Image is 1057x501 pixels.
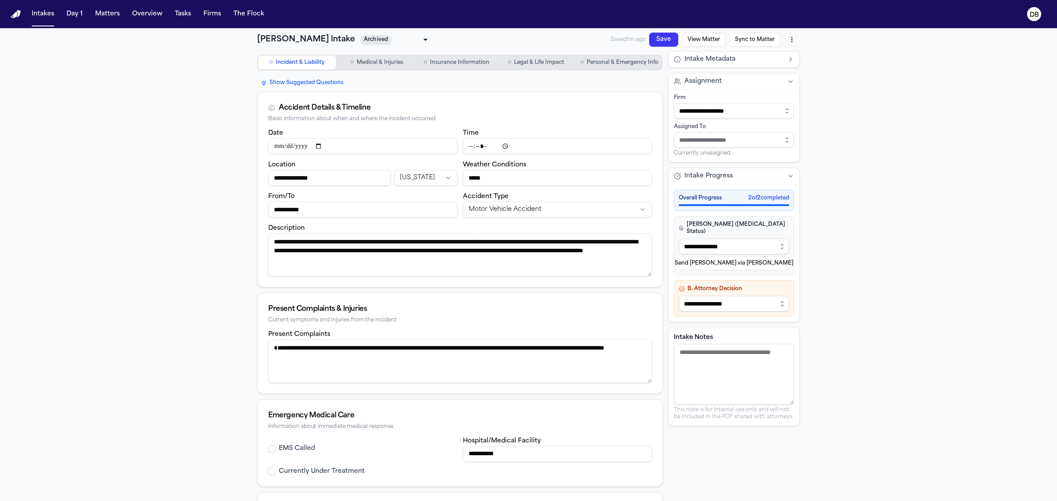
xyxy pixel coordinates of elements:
[674,123,794,130] div: Assigned To
[674,406,794,420] p: This note is for internal use only and will not be included in the PDF shared with attorneys.
[230,6,268,22] button: The Flock
[129,6,166,22] button: Overview
[463,130,479,136] label: Time
[784,32,800,48] button: More actions
[679,256,789,270] button: Send [PERSON_NAME] via [PERSON_NAME]
[350,58,354,67] span: ○
[577,55,662,70] button: Go to Personal & Emergency Info
[394,170,457,186] button: Incident state
[674,333,794,342] label: Intake Notes
[682,33,726,47] button: View Matter
[257,33,355,46] h1: [PERSON_NAME] Intake
[729,33,780,47] button: Sync to Matter
[268,193,295,200] label: From/To
[508,58,511,67] span: ○
[268,162,296,168] label: Location
[463,193,509,200] label: Accident Type
[258,55,336,70] button: Go to Incident & Liability
[279,444,315,453] label: EMS Called
[418,55,495,70] button: Go to Insurance Information
[674,103,794,119] input: Select firm
[268,130,283,136] label: Date
[669,52,799,67] button: Intake Metadata
[649,33,678,47] button: Save
[669,168,799,184] button: Intake Progress
[360,35,392,45] span: Archived
[684,172,733,181] span: Intake Progress
[338,55,416,70] button: Go to Medical & Injuries
[268,225,305,232] label: Description
[610,36,646,43] span: Saved 1m ago
[514,59,564,66] span: Legal & Life Impact
[268,410,652,421] div: Emergency Medical Care
[674,94,794,101] div: Firm
[268,317,652,324] div: Current symptoms and injuries from the incident
[463,162,526,168] label: Weather Conditions
[679,195,722,202] span: Overall Progress
[276,59,325,66] span: Incident & Liability
[268,116,652,122] div: Basic information about when and where the incident occurred
[11,10,21,18] img: Finch Logo
[63,6,86,22] button: Day 1
[674,132,794,148] input: Assign to staff member
[423,58,427,67] span: ○
[463,138,652,154] input: Incident time
[92,6,123,22] button: Matters
[463,438,541,444] label: Hospital/Medical Facility
[684,55,735,64] span: Intake Metadata
[268,424,652,430] div: Information about immediate medical response
[268,304,652,314] div: Present Complaints & Injuries
[679,221,789,235] h4: [PERSON_NAME] ([MEDICAL_DATA] Status)
[11,10,21,18] a: Home
[463,170,652,186] input: Weather conditions
[679,285,789,292] h4: B. Attorney Decision
[268,233,652,276] textarea: Incident description
[268,331,330,338] label: Present Complaints
[497,55,575,70] button: Go to Legal & Life Impact
[674,150,730,157] span: Currently unassigned
[669,74,799,89] button: Assignment
[684,77,722,86] span: Assignment
[430,59,489,66] span: Insurance Information
[463,446,652,462] input: Hospital or medical facility
[28,6,58,22] button: Intakes
[268,339,652,383] textarea: Present complaints
[279,467,365,476] label: Currently Under Treatment
[360,33,431,46] div: Update intake status
[587,59,658,66] span: Personal & Emergency Info
[580,58,584,67] span: ○
[268,202,458,217] input: From/To destination
[268,138,458,154] input: Incident date
[200,6,225,22] button: Firms
[357,59,403,66] span: Medical & Injuries
[268,170,391,186] input: Incident location
[748,195,789,202] span: 2 of 2 completed
[257,77,347,88] button: Show Suggested Questions
[674,344,794,405] textarea: Intake notes
[270,58,273,67] span: ○
[279,103,370,113] div: Accident Details & Timeline
[171,6,195,22] button: Tasks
